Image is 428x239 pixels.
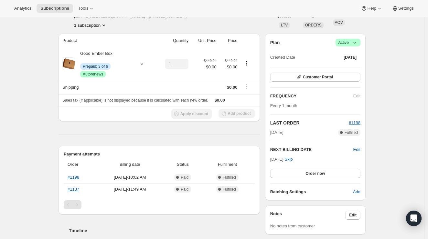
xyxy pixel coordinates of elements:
span: Autorenews [83,72,103,77]
th: Unit Price [190,34,218,48]
th: Shipping [59,80,156,94]
h3: Notes [270,211,346,220]
th: Order [64,157,96,172]
span: Created Date [270,54,295,61]
span: No notes from customer [270,224,315,228]
span: Fulfilled [223,187,236,192]
span: Status [166,161,200,168]
button: Skip [281,154,296,164]
button: Edit [345,211,360,220]
button: Edit [353,146,360,153]
button: Analytics [10,4,35,13]
button: [DATE] [340,53,360,62]
span: Help [367,6,376,11]
h2: Plan [270,39,280,46]
span: Active [338,39,358,46]
button: Settings [388,4,418,13]
span: Every 1 month [270,103,297,108]
span: Add [353,189,360,195]
span: $0.00 [215,98,225,103]
h6: Batching Settings [270,189,353,195]
span: Customer Portal [303,75,333,80]
button: Tools [74,4,99,13]
h2: Timeline [69,227,260,234]
button: Shipping actions [241,83,251,90]
h2: FREQUENCY [270,93,353,99]
span: Settings [398,6,414,11]
button: Product actions [74,22,107,28]
button: Product actions [241,60,251,67]
span: Fulfilled [345,130,358,135]
span: AOV [335,20,343,25]
span: [DATE] [270,129,284,136]
a: #1198 [68,175,79,180]
span: $0.00 [204,64,217,70]
button: Customer Portal [270,73,360,82]
h2: LAST ORDER [270,120,349,126]
span: Edit [349,213,357,218]
button: Subscriptions [37,4,73,13]
span: Billing date [98,161,162,168]
th: Quantity [156,34,190,48]
span: $0.00 [220,64,238,70]
span: Paid [181,175,188,180]
span: [DATE] · 10:02 AM [98,174,162,181]
span: [DATE] [344,55,357,60]
th: Product [59,34,156,48]
th: Price [219,34,240,48]
img: product img [62,57,75,70]
small: $449.94 [225,59,237,63]
span: Analytics [14,6,31,11]
span: Tools [78,6,88,11]
nav: Pagination [64,200,255,209]
span: Order now [305,171,325,176]
button: Order now [270,169,360,178]
button: #1198 [349,120,360,126]
span: Sales tax (if applicable) is not displayed because it is calculated with each new order. [62,98,208,103]
span: [DATE] · [270,157,293,162]
a: #1137 [68,187,79,192]
span: $0.00 [227,85,238,90]
small: $449.94 [204,59,217,63]
h2: Payment attempts [64,151,255,157]
h2: NEXT BILLING DATE [270,146,353,153]
span: ORDERS [305,23,321,27]
span: Subscriptions [40,6,69,11]
span: Skip [284,156,293,163]
a: #1198 [349,120,360,125]
span: [DATE] · 11:49 AM [98,186,162,193]
span: Fulfilled [223,175,236,180]
span: Prepaid: 3 of 6 [83,64,108,69]
span: LTV [281,23,288,27]
div: Open Intercom Messenger [406,211,422,226]
button: Help [357,4,386,13]
span: Paid [181,187,188,192]
div: Good Ember Box [75,50,134,77]
span: | [350,40,351,45]
span: Fulfillment [204,161,251,168]
button: Add [349,187,364,197]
